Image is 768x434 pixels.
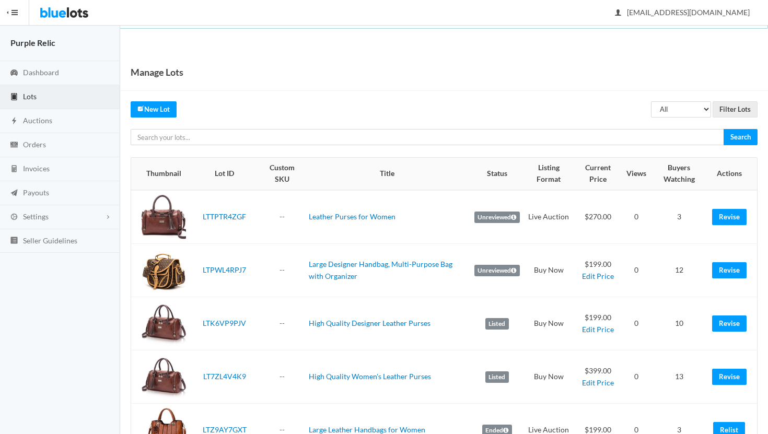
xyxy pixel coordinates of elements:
a: Edit Price [582,272,614,280]
a: Revise [712,369,747,385]
span: Lots [23,92,37,101]
span: Payouts [23,188,49,197]
a: createNew Lot [131,101,177,118]
input: Search [724,129,758,145]
h1: Manage Lots [131,64,183,80]
a: LTTPTR4ZGF [203,212,246,221]
ion-icon: create [137,105,144,112]
th: Custom SKU [259,158,305,190]
td: Live Auction [524,190,574,244]
span: Invoices [23,164,50,173]
a: -- [280,372,285,381]
a: -- [280,319,285,327]
th: Status [470,158,524,190]
th: Thumbnail [131,158,190,190]
a: Revise [712,315,747,332]
td: Buy Now [524,350,574,404]
ion-icon: cash [9,140,19,150]
input: Search your lots... [131,129,724,145]
ion-icon: paper plane [9,189,19,198]
td: 0 [622,244,650,297]
a: High Quality Designer Leather Purses [309,319,430,327]
a: Leather Purses for Women [309,212,395,221]
th: Actions [708,158,757,190]
span: Settings [23,212,49,221]
label: Unreviewed [474,212,520,223]
td: 13 [650,350,708,404]
td: $399.00 [574,350,622,404]
a: Revise [712,209,747,225]
td: 3 [650,190,708,244]
td: Buy Now [524,244,574,297]
a: Large Designer Handbag, Multi-Purpose Bag with Organizer [309,260,452,280]
a: Edit Price [582,325,614,334]
a: LTZ9AY7GXT [203,425,247,434]
ion-icon: calculator [9,165,19,174]
a: Large Leather Handbags for Women [309,425,425,434]
span: Dashboard [23,68,59,77]
span: Seller Guidelines [23,236,77,245]
a: LTK6VP9PJV [203,319,246,327]
th: Title [305,158,470,190]
td: $270.00 [574,190,622,244]
td: 10 [650,297,708,350]
ion-icon: clipboard [9,92,19,102]
span: Orders [23,140,46,149]
th: Views [622,158,650,190]
ion-icon: person [613,8,623,18]
strong: Purple Relic [10,38,55,48]
label: Unreviewed [474,265,520,276]
label: Listed [485,318,509,330]
span: Auctions [23,116,52,125]
a: High Quality Women's Leather Purses [309,372,431,381]
td: Buy Now [524,297,574,350]
th: Lot ID [190,158,259,190]
span: [EMAIL_ADDRESS][DOMAIN_NAME] [615,8,750,17]
a: Revise [712,262,747,278]
a: -- [280,265,285,274]
a: -- [280,425,285,434]
ion-icon: speedometer [9,68,19,78]
th: Listing Format [524,158,574,190]
ion-icon: cog [9,213,19,222]
td: 0 [622,350,650,404]
a: LT7ZL4V4K9 [203,372,246,381]
th: Buyers Watching [650,158,708,190]
label: Listed [485,371,509,383]
td: 0 [622,190,650,244]
td: 0 [622,297,650,350]
td: $199.00 [574,244,622,297]
th: Current Price [574,158,622,190]
td: 12 [650,244,708,297]
td: $199.00 [574,297,622,350]
a: -- [280,212,285,221]
input: Filter Lots [713,101,758,118]
a: LTPWL4RPJ7 [203,265,246,274]
ion-icon: flash [9,116,19,126]
ion-icon: list box [9,236,19,246]
a: Edit Price [582,378,614,387]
